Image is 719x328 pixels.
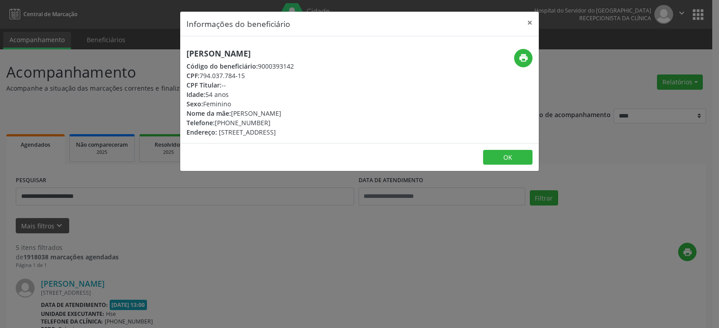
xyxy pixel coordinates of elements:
[186,81,222,89] span: CPF Titular:
[186,128,217,136] span: Endereço:
[514,49,533,67] button: print
[186,99,294,109] div: Feminino
[186,49,294,58] h5: [PERSON_NAME]
[186,90,205,99] span: Idade:
[186,71,200,80] span: CPF:
[186,61,294,71] div: 9000393142
[186,109,294,118] div: [PERSON_NAME]
[186,90,294,99] div: 54 anos
[521,12,539,34] button: Close
[219,128,276,136] span: [STREET_ADDRESS]
[186,18,290,30] h5: Informações do beneficiário
[186,71,294,80] div: 794.037.784-15
[186,62,258,70] span: Código do beneficiário:
[483,150,533,165] button: OK
[186,100,203,108] span: Sexo:
[186,118,294,127] div: [PHONE_NUMBER]
[186,118,215,127] span: Telefone:
[186,80,294,90] div: --
[519,53,528,63] i: print
[186,109,231,118] span: Nome da mãe:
